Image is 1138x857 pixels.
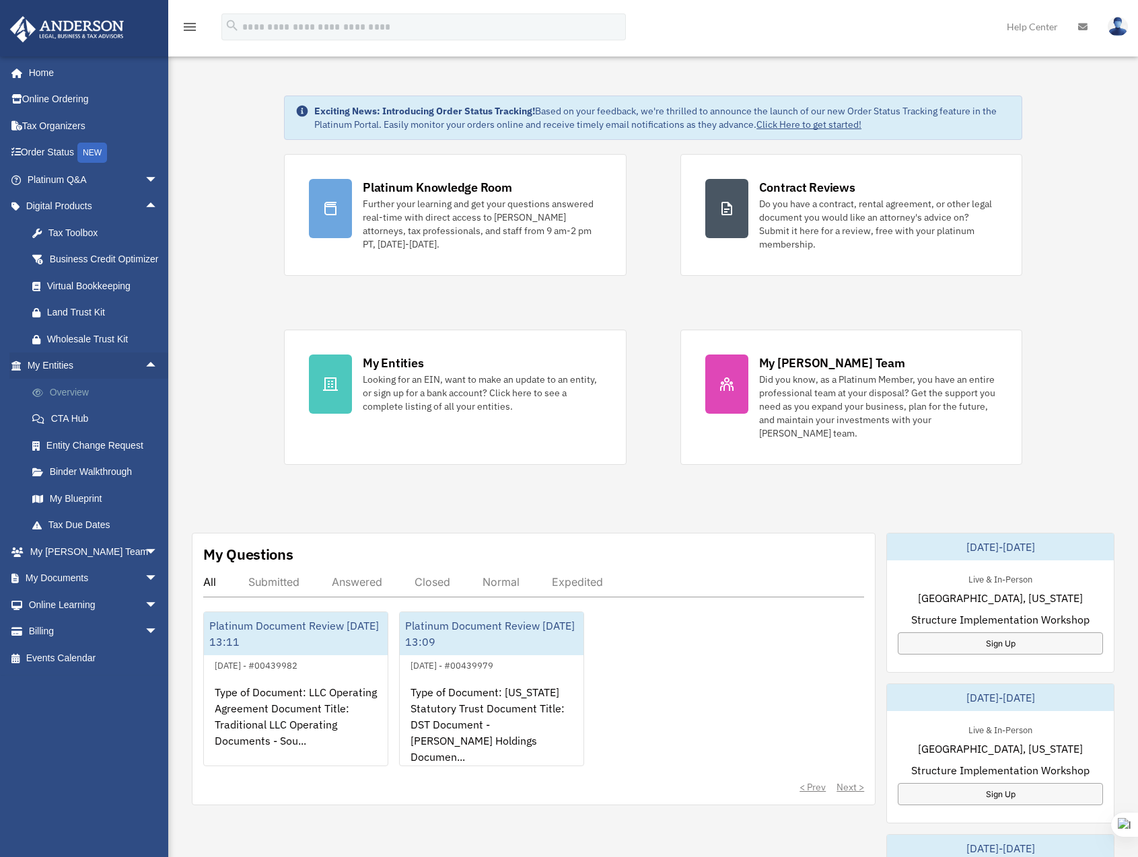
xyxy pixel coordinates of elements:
div: Wholesale Trust Kit [47,331,162,348]
a: CTA Hub [19,406,178,433]
a: Billingarrow_drop_down [9,618,178,645]
img: User Pic [1108,17,1128,36]
a: My Blueprint [19,485,178,512]
a: Tax Due Dates [19,512,178,539]
div: Closed [415,575,450,589]
span: arrow_drop_down [145,591,172,619]
div: Do you have a contract, rental agreement, or other legal document you would like an attorney's ad... [759,197,997,251]
div: Virtual Bookkeeping [47,278,162,295]
div: [DATE]-[DATE] [887,533,1114,560]
span: [GEOGRAPHIC_DATA], [US_STATE] [918,590,1083,606]
a: Digital Productsarrow_drop_up [9,193,178,220]
span: Structure Implementation Workshop [911,762,1090,778]
i: search [225,18,240,33]
i: menu [182,19,198,35]
a: Business Credit Optimizer [19,246,178,273]
a: My [PERSON_NAME] Teamarrow_drop_down [9,538,178,565]
a: Platinum Q&Aarrow_drop_down [9,166,178,193]
a: My Documentsarrow_drop_down [9,565,178,592]
div: Expedited [552,575,603,589]
a: Binder Walkthrough [19,459,178,486]
div: My [PERSON_NAME] Team [759,355,905,371]
div: My Entities [363,355,423,371]
a: Click Here to get started! [756,118,861,131]
strong: Exciting News: Introducing Order Status Tracking! [314,105,535,117]
span: arrow_drop_up [145,352,172,380]
div: Submitted [248,575,299,589]
span: arrow_drop_down [145,538,172,566]
span: arrow_drop_down [145,618,172,646]
div: Type of Document: [US_STATE] Statutory Trust Document Title: DST Document - [PERSON_NAME] Holding... [400,673,583,778]
a: Entity Change Request [19,432,178,459]
span: arrow_drop_down [145,166,172,194]
a: Wholesale Trust Kit [19,326,178,352]
a: Contract Reviews Do you have a contract, rental agreement, or other legal document you would like... [680,154,1022,276]
div: Answered [332,575,382,589]
a: Platinum Document Review [DATE] 13:09[DATE] - #00439979Type of Document: [US_STATE] Statutory Tru... [399,611,584,766]
a: Platinum Document Review [DATE] 13:11[DATE] - #00439982Type of Document: LLC Operating Agreement ... [203,611,388,766]
a: Home [9,59,172,86]
div: All [203,575,216,589]
a: menu [182,24,198,35]
div: Platinum Document Review [DATE] 13:09 [400,612,583,655]
div: Platinum Document Review [DATE] 13:11 [204,612,388,655]
a: My [PERSON_NAME] Team Did you know, as a Platinum Member, you have an entire professional team at... [680,330,1022,465]
div: [DATE] - #00439982 [204,657,308,671]
div: My Questions [203,544,293,564]
div: Live & In-Person [958,722,1043,736]
a: Overview [19,379,178,406]
img: Anderson Advisors Platinum Portal [6,16,128,42]
a: Sign Up [898,632,1103,655]
div: Type of Document: LLC Operating Agreement Document Title: Traditional LLC Operating Documents - S... [204,673,388,778]
div: Land Trust Kit [47,304,162,321]
a: Platinum Knowledge Room Further your learning and get your questions answered real-time with dire... [284,154,626,276]
div: Further your learning and get your questions answered real-time with direct access to [PERSON_NAM... [363,197,601,251]
a: Online Ordering [9,86,178,113]
div: Platinum Knowledge Room [363,179,512,196]
div: [DATE] - #00439979 [400,657,504,671]
div: Looking for an EIN, want to make an update to an entity, or sign up for a bank account? Click her... [363,373,601,413]
span: arrow_drop_up [145,193,172,221]
div: Tax Toolbox [47,225,162,241]
a: Land Trust Kit [19,299,178,326]
div: Based on your feedback, we're thrilled to announce the launch of our new Order Status Tracking fe... [314,104,1011,131]
span: [GEOGRAPHIC_DATA], [US_STATE] [918,741,1083,757]
a: My Entitiesarrow_drop_up [9,352,178,379]
div: Contract Reviews [759,179,855,196]
a: Tax Organizers [9,112,178,139]
div: Business Credit Optimizer [47,251,162,268]
a: Virtual Bookkeeping [19,272,178,299]
div: [DATE]-[DATE] [887,684,1114,711]
a: Order StatusNEW [9,139,178,167]
a: Events Calendar [9,644,178,671]
div: Did you know, as a Platinum Member, you have an entire professional team at your disposal? Get th... [759,373,997,440]
div: Normal [483,575,520,589]
div: Live & In-Person [958,571,1043,585]
span: arrow_drop_down [145,565,172,593]
a: My Entities Looking for an EIN, want to make an update to an entity, or sign up for a bank accoun... [284,330,626,465]
a: Sign Up [898,783,1103,805]
div: NEW [77,143,107,163]
a: Online Learningarrow_drop_down [9,591,178,618]
span: Structure Implementation Workshop [911,611,1090,628]
a: Tax Toolbox [19,219,178,246]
